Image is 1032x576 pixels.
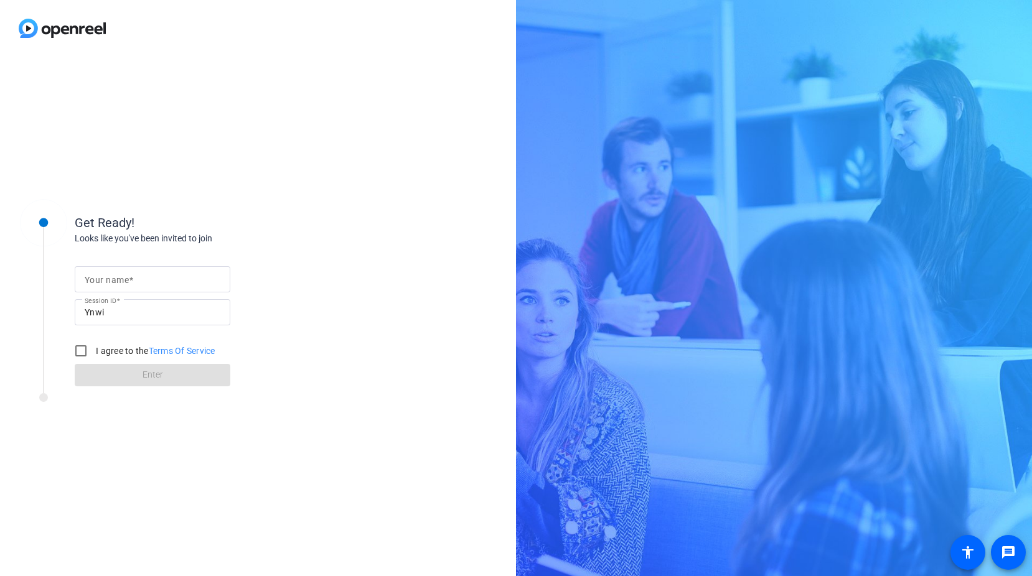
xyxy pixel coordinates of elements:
mat-icon: accessibility [960,545,975,560]
mat-label: Session ID [85,297,116,304]
div: Get Ready! [75,213,324,232]
mat-icon: message [1001,545,1016,560]
label: I agree to the [93,345,215,357]
a: Terms Of Service [149,346,215,356]
mat-label: Your name [85,275,129,285]
div: Looks like you've been invited to join [75,232,324,245]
